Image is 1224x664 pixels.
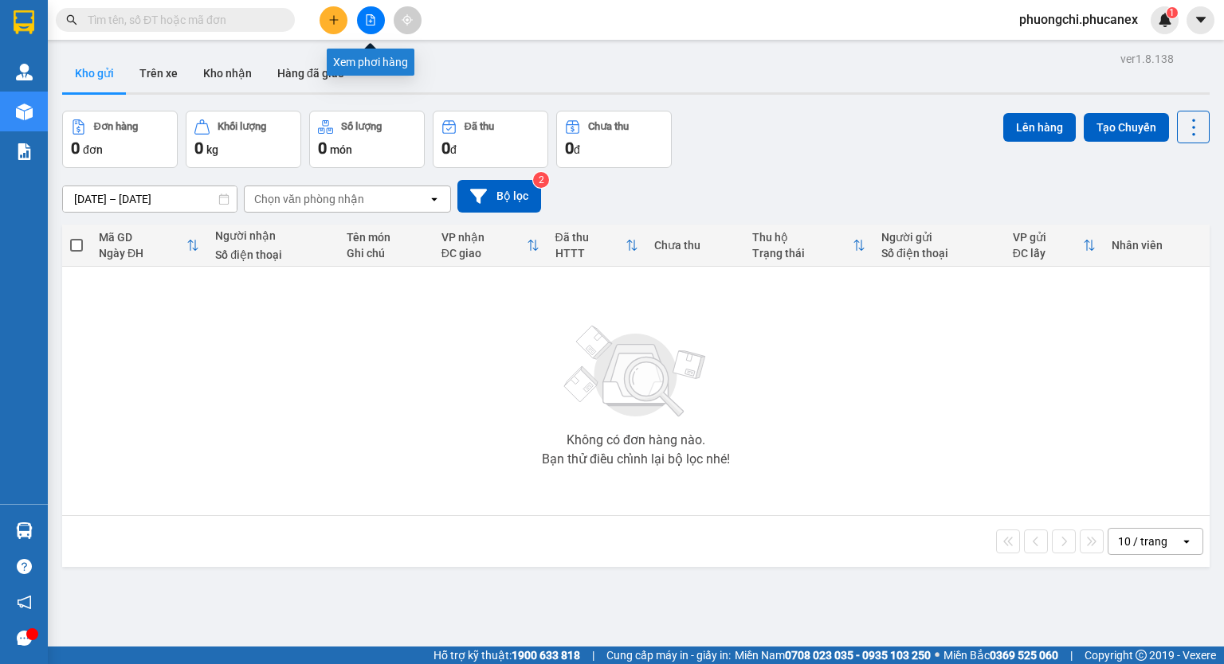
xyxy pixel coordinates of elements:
span: 0 [318,139,327,158]
span: đ [574,143,580,156]
img: icon-new-feature [1158,13,1172,27]
div: Trạng thái [752,247,853,260]
div: Tên món [347,231,426,244]
sup: 1 [1167,7,1178,18]
span: question-circle [17,559,32,574]
div: Đã thu [465,121,494,132]
button: Hàng đã giao [265,54,357,92]
button: caret-down [1187,6,1214,34]
div: Đã thu [555,231,626,244]
span: notification [17,595,32,610]
span: phuongchi.phucanex [1006,10,1151,29]
img: solution-icon [16,143,33,160]
div: Khối lượng [218,121,266,132]
span: plus [328,14,339,25]
div: Xem phơi hàng [327,49,414,76]
button: Chưa thu0đ [556,111,672,168]
th: Toggle SortBy [1005,225,1104,267]
div: Không có đơn hàng nào. [567,434,705,447]
button: aim [394,6,422,34]
th: Toggle SortBy [744,225,873,267]
span: ⚪️ [935,652,940,658]
span: search [66,14,77,25]
div: Bạn thử điều chỉnh lại bộ lọc nhé! [542,453,730,466]
span: Miền Bắc [943,646,1058,664]
span: Miền Nam [735,646,931,664]
span: 0 [71,139,80,158]
span: copyright [1136,650,1147,661]
div: Nhân viên [1112,239,1202,252]
div: VP nhận [441,231,527,244]
button: Lên hàng [1003,113,1076,142]
img: warehouse-icon [16,64,33,80]
div: Chưa thu [654,239,737,252]
th: Toggle SortBy [547,225,646,267]
div: ĐC lấy [1013,247,1083,260]
button: Trên xe [127,54,190,92]
span: 1 [1169,7,1175,18]
svg: open [428,193,441,205]
strong: 0369 525 060 [990,649,1058,662]
div: VP gửi [1013,231,1083,244]
span: Hỗ trợ kỹ thuật: [433,646,580,664]
button: Bộ lọc [457,180,541,213]
div: Chọn văn phòng nhận [254,191,364,207]
input: Tìm tên, số ĐT hoặc mã đơn [88,11,276,29]
span: 0 [441,139,450,158]
img: svg+xml;base64,PHN2ZyBjbGFzcz0ibGlzdC1wbHVnX19zdmciIHhtbG5zPSJodHRwOi8vd3d3LnczLm9yZy8yMDAwL3N2Zy... [556,316,716,428]
div: Người gửi [881,231,997,244]
img: warehouse-icon [16,522,33,539]
span: | [592,646,594,664]
button: Đã thu0đ [433,111,548,168]
span: đơn [83,143,103,156]
div: Ghi chú [347,247,426,260]
strong: 1900 633 818 [512,649,580,662]
span: 0 [565,139,574,158]
button: Tạo Chuyến [1084,113,1169,142]
th: Toggle SortBy [433,225,547,267]
img: warehouse-icon [16,104,33,120]
button: Đơn hàng0đơn [62,111,178,168]
div: Số điện thoại [881,247,997,260]
svg: open [1180,535,1193,548]
img: logo-vxr [14,10,34,34]
div: HTTT [555,247,626,260]
span: caret-down [1194,13,1208,27]
sup: 2 [533,172,549,188]
span: món [330,143,352,156]
div: Đơn hàng [94,121,138,132]
div: Ngày ĐH [99,247,186,260]
div: Thu hộ [752,231,853,244]
span: aim [402,14,413,25]
span: 0 [194,139,203,158]
button: plus [320,6,347,34]
div: ver 1.8.138 [1120,50,1174,68]
span: message [17,631,32,646]
span: kg [206,143,218,156]
div: Mã GD [99,231,186,244]
th: Toggle SortBy [91,225,207,267]
button: Kho nhận [190,54,265,92]
span: Cung cấp máy in - giấy in: [606,646,731,664]
button: file-add [357,6,385,34]
div: 10 / trang [1118,533,1167,549]
button: Kho gửi [62,54,127,92]
div: Chưa thu [588,121,629,132]
span: đ [450,143,457,156]
input: Select a date range. [63,186,237,212]
div: ĐC giao [441,247,527,260]
span: | [1070,646,1073,664]
div: Số lượng [341,121,382,132]
div: Người nhận [215,229,331,242]
button: Số lượng0món [309,111,425,168]
strong: 0708 023 035 - 0935 103 250 [785,649,931,662]
div: Số điện thoại [215,248,331,261]
span: file-add [365,14,376,25]
button: Khối lượng0kg [186,111,301,168]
